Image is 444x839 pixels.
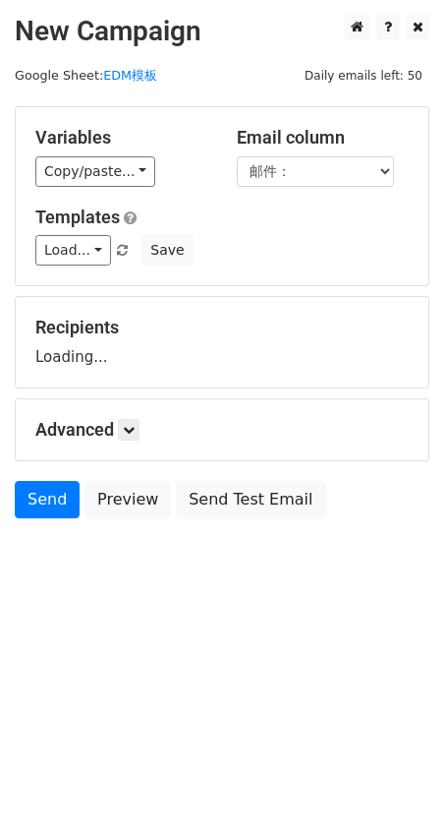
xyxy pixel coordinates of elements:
[176,481,325,518] a: Send Test Email
[84,481,171,518] a: Preview
[35,156,155,187] a: Copy/paste...
[141,235,193,266] button: Save
[103,68,157,83] a: EDM模板
[237,127,409,149] h5: Email column
[35,127,207,149] h5: Variables
[35,235,111,266] a: Load...
[35,419,409,441] h5: Advanced
[15,68,157,83] small: Google Sheet:
[15,481,80,518] a: Send
[15,15,429,48] h2: New Campaign
[298,68,429,83] a: Daily emails left: 50
[35,317,409,338] h5: Recipients
[35,317,409,368] div: Loading...
[298,65,429,87] span: Daily emails left: 50
[35,207,120,227] a: Templates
